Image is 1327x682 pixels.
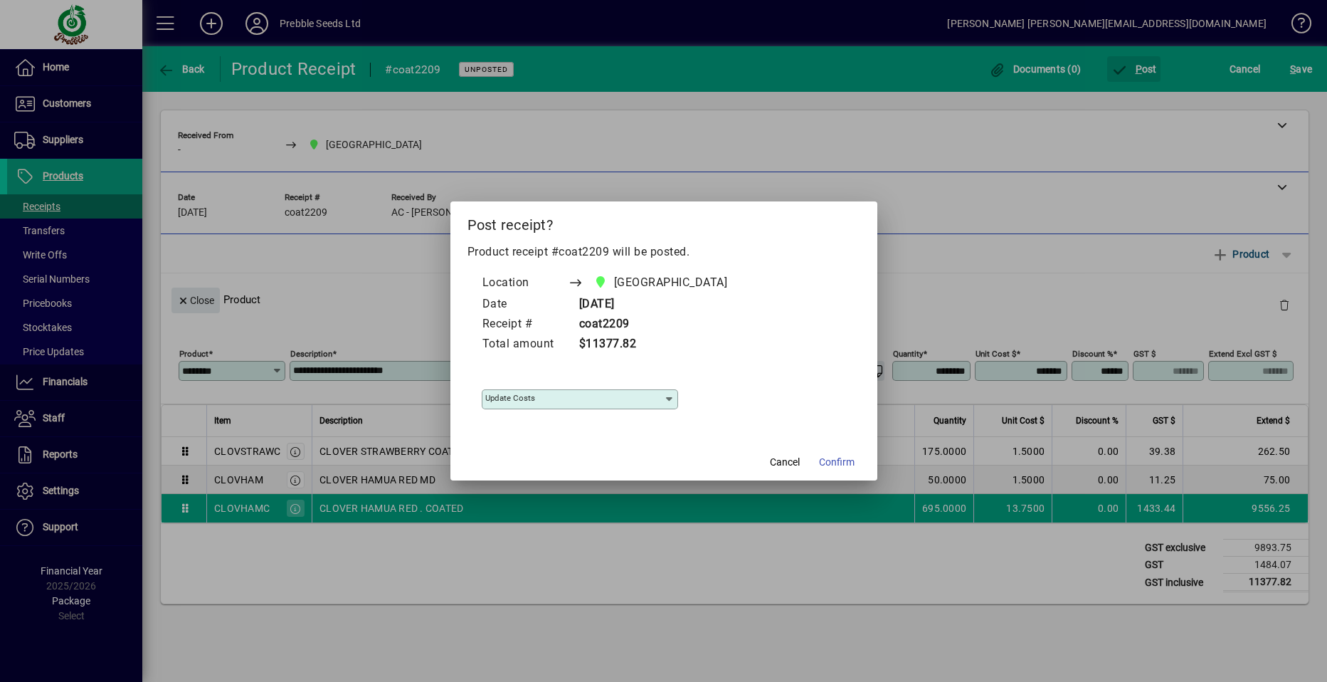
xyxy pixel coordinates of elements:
[482,272,569,295] td: Location
[762,449,808,475] button: Cancel
[485,393,535,403] mat-label: Update costs
[770,455,800,470] span: Cancel
[614,274,728,291] span: [GEOGRAPHIC_DATA]
[450,201,877,243] h2: Post receipt?
[482,295,569,315] td: Date
[591,273,734,293] span: CHRISTCHURCH
[467,243,860,261] p: Product receipt #coat2209 will be posted.
[569,315,755,335] td: coat2209
[482,335,569,355] td: Total amount
[813,449,860,475] button: Confirm
[819,455,855,470] span: Confirm
[569,295,755,315] td: [DATE]
[482,315,569,335] td: Receipt #
[569,335,755,355] td: $11377.82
